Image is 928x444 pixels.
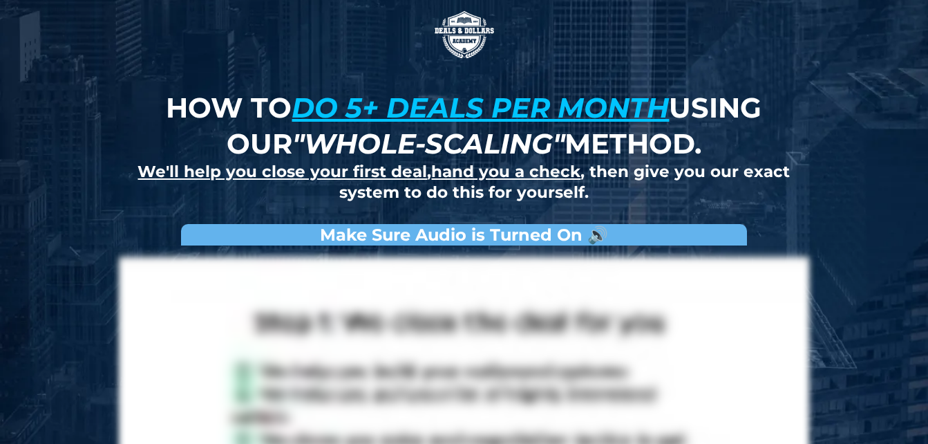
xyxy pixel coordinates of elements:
[431,162,580,181] u: hand you a check
[138,162,790,202] strong: , , then give you our exact system to do this for yourself.
[292,127,565,160] em: "whole-scaling"
[320,225,608,245] strong: Make Sure Audio is Turned On 🔊
[138,162,427,181] u: We'll help you close your first deal
[292,91,669,124] u: do 5+ deals per month
[166,91,761,160] strong: How to using our method.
